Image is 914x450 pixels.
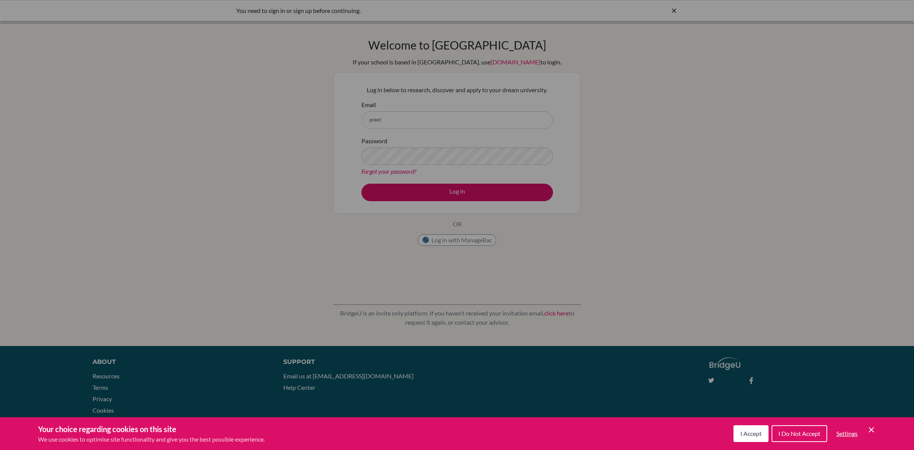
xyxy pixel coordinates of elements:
span: Settings [836,430,858,437]
h3: Your choice regarding cookies on this site [38,423,265,435]
p: We use cookies to optimise site functionality and give you the best possible experience. [38,435,265,444]
button: I Accept [733,425,769,442]
button: I Do Not Accept [772,425,827,442]
span: I Accept [740,430,762,437]
button: Settings [830,426,864,441]
span: I Do Not Accept [778,430,820,437]
button: Save and close [867,425,876,434]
